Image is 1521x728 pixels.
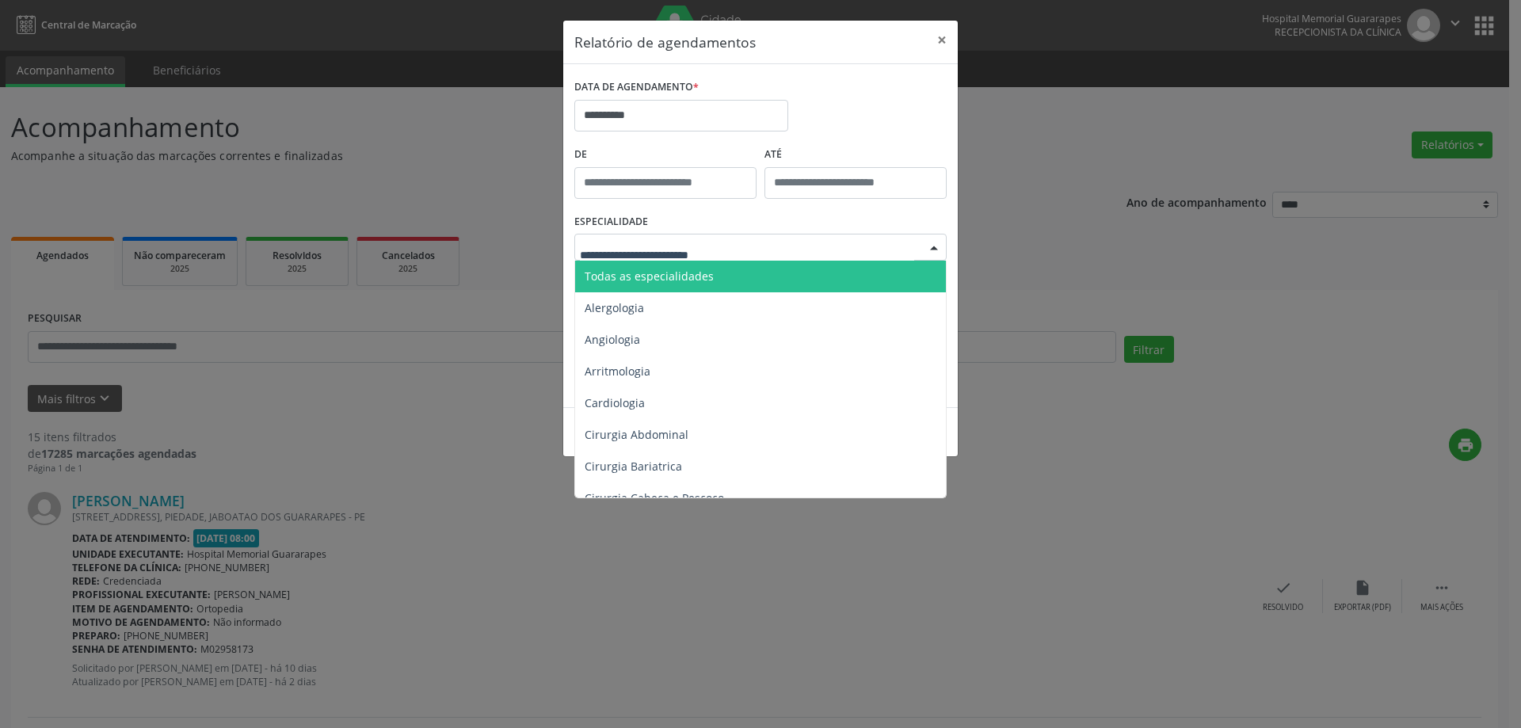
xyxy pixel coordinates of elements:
[585,269,714,284] span: Todas as especialidades
[574,32,756,52] h5: Relatório de agendamentos
[926,21,958,59] button: Close
[585,395,645,410] span: Cardiologia
[574,210,648,234] label: ESPECIALIDADE
[585,364,650,379] span: Arritmologia
[574,75,699,100] label: DATA DE AGENDAMENTO
[585,300,644,315] span: Alergologia
[574,143,757,167] label: De
[585,490,724,505] span: Cirurgia Cabeça e Pescoço
[764,143,947,167] label: ATÉ
[585,332,640,347] span: Angiologia
[585,427,688,442] span: Cirurgia Abdominal
[585,459,682,474] span: Cirurgia Bariatrica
